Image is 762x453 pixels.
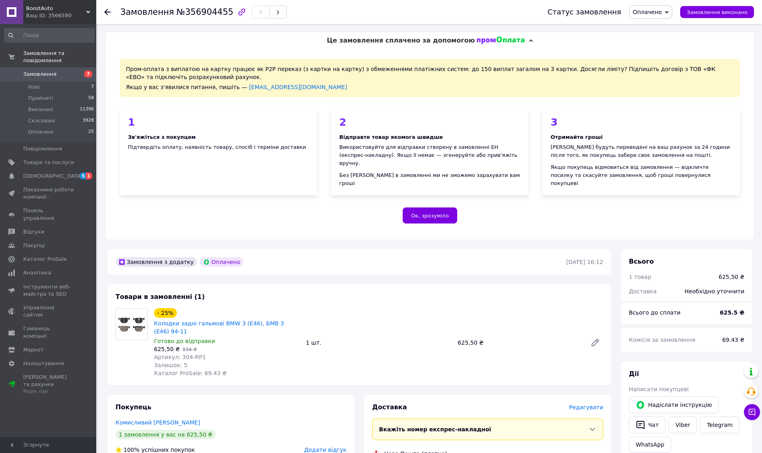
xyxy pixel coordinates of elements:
[154,346,180,352] span: 625,50 ₴
[249,84,347,90] a: [EMAIL_ADDRESS][DOMAIN_NAME]
[629,396,719,413] button: Надіслати інструкцію
[154,354,206,360] span: Артикул: 304-RP1
[116,430,216,439] div: 1 замовлення у вас на 625,50 ₴
[154,370,227,376] span: Каталог ProSale: 69.43 ₴
[339,117,521,127] div: 2
[566,259,603,265] time: [DATE] 16:12
[104,8,111,16] div: Повернутися назад
[154,320,284,335] a: Колодки задні гальмові BMW 3 (E46), БМВ 3 (E46) 94-11
[91,83,94,91] span: 7
[116,314,147,335] img: Колодки задні гальмові BMW 3 (E46), БМВ 3 (E46) 94-11
[629,370,639,378] span: Дії
[403,207,457,223] button: Ок, зрозуміло
[80,173,86,179] span: 5
[339,171,521,187] div: Без [PERSON_NAME] в замовленні ми не зможемо зарахувати вам гроші
[23,283,74,298] span: Інструменти веб-майстра та SEO
[116,403,152,411] span: Покупець
[680,6,754,18] button: Замовлення виконано
[120,7,174,17] span: Замовлення
[454,337,584,348] div: 625,50 ₴
[629,437,671,453] a: WhatsApp
[379,426,491,433] span: Вкажіть номер експрес-накладної
[719,273,744,281] div: 625,50 ₴
[23,71,57,78] span: Замовлення
[680,282,749,300] div: Необхідно уточнити
[722,337,744,343] span: 69.43 ₴
[327,37,475,44] span: Це замовлення сплачено за допомогою
[116,419,200,426] a: Комисливий [PERSON_NAME]
[551,117,732,127] div: 3
[700,416,740,433] a: Telegram
[23,269,51,276] span: Аналітика
[587,335,603,351] a: Редагувати
[629,337,695,343] span: Комісія за замовлення
[26,12,96,19] div: Ваш ID: 3566590
[154,362,188,368] span: Залишок: 5
[629,309,681,316] span: Всього до сплати
[83,117,94,124] span: 3928
[23,145,62,152] span: Повідомлення
[84,71,92,77] span: 7
[116,257,197,267] div: Замовлення з додатку
[28,128,53,136] span: Оплачені
[23,256,67,263] span: Каталог ProSale
[154,338,215,344] span: Готово до відправки
[339,143,521,167] div: Використовуйте для відправки створену в замовленні ЕН (експрес-накладну). Якщо її немає — згенеру...
[26,5,86,12] span: BoostAuto
[28,117,55,124] span: Скасовані
[23,374,74,396] span: [PERSON_NAME] та рахунки
[23,50,96,64] span: Замовлення та повідомлення
[154,308,177,318] div: - 25%
[23,242,45,249] span: Покупці
[23,207,74,221] span: Панель управління
[28,83,40,91] span: Нові
[128,117,309,127] div: 1
[629,386,689,392] span: Написати покупцеві
[124,447,140,453] span: 100%
[126,83,734,91] div: Якщо у вас з'явилися питання, пишіть —
[86,173,92,179] span: 1
[744,404,760,420] button: Чат з покупцем
[128,143,309,151] div: Підтвердіть оплату, наявність товару, спосіб і терміни доставки
[629,274,651,280] span: 1 товар
[629,258,654,265] span: Всього
[176,7,233,17] span: №356904455
[629,416,665,433] button: Чат
[116,293,205,301] span: Товари в замовленні (1)
[411,213,449,219] span: Ок, зрозуміло
[720,309,744,316] b: 625.5 ₴
[551,163,732,187] div: Якщо покупець відмовиться від замовлення — відкличте посилку та скасуйте замовлення, щоб гроші по...
[372,403,407,411] span: Доставка
[669,416,697,433] a: Viber
[23,388,74,395] div: Prom топ
[23,173,83,180] span: [DEMOGRAPHIC_DATA]
[551,134,603,140] b: Отримайте гроші
[547,8,621,16] div: Статус замовлення
[200,257,243,267] div: Оплачено
[23,360,64,367] span: Налаштування
[303,337,455,348] div: 1 шт.
[23,325,74,339] span: Гаманець компанії
[23,346,44,353] span: Маркет
[120,59,740,97] div: Пром-оплата з виплатою на картку працює як P2P переказ (з картки на картку) з обмеженнями платіжн...
[687,9,748,15] span: Замовлення виконано
[23,304,74,319] span: Управління сайтом
[88,95,94,102] span: 58
[551,143,732,159] div: [PERSON_NAME] будуть переведені на ваш рахунок за 24 години після того, як покупець забере своє з...
[23,186,74,201] span: Показники роботи компанії
[28,106,53,113] span: Виконані
[88,128,94,136] span: 25
[80,106,94,113] span: 11396
[629,288,657,295] span: Доставка
[339,134,443,140] b: Відправте товар якомога швидше
[128,134,196,140] b: Зв'яжіться з покупцем
[23,159,74,166] span: Товари та послуги
[182,347,197,352] span: 834 ₴
[304,447,347,453] span: Додати відгук
[23,228,44,236] span: Відгуки
[633,9,662,15] span: Оплачено
[477,37,525,45] img: evopay logo
[28,95,53,102] span: Прийняті
[569,404,603,410] span: Редагувати
[4,28,95,43] input: Пошук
